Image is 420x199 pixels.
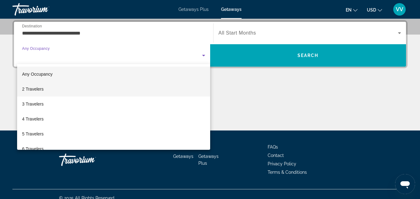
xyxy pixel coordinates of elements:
[22,85,44,93] span: 2 Travelers
[22,145,44,153] span: 6 Travelers
[22,130,44,138] span: 5 Travelers
[22,115,44,123] span: 4 Travelers
[22,100,44,108] span: 3 Travelers
[22,72,53,77] span: Any Occupancy
[395,174,415,194] iframe: Button to launch messaging window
